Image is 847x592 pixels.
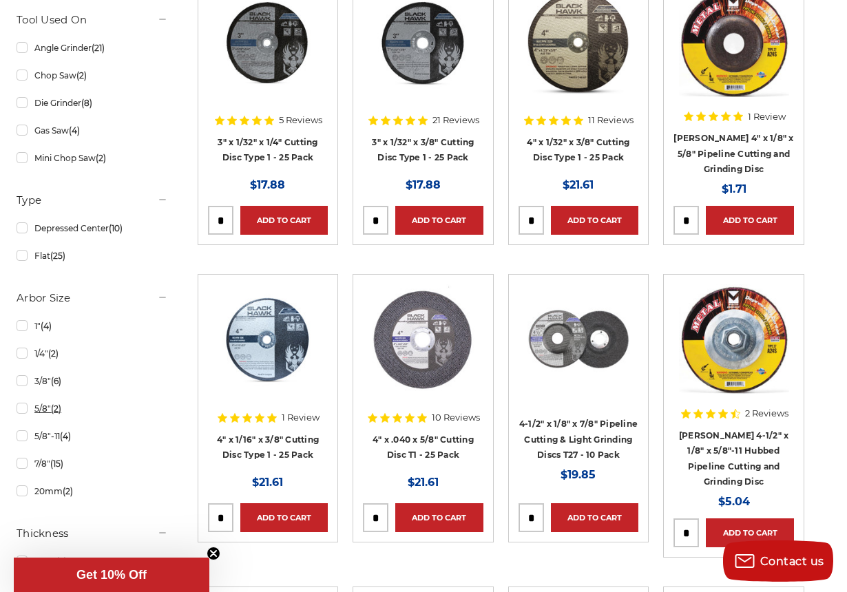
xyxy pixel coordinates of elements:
[252,476,283,489] span: $21.61
[63,486,73,496] span: (2)
[76,568,147,582] span: Get 10% Off
[282,413,320,422] span: 1 Review
[213,284,323,394] img: 4" x 1/16" x 3/8" Cutting Disc
[687,28,782,56] a: Quick view
[17,216,168,240] a: Depressed Center
[395,206,483,235] a: Add to Cart
[17,341,168,366] a: 1/4"
[17,549,168,573] a: .040"
[679,430,789,487] a: [PERSON_NAME] 4-1/2" x 1/8" x 5/8"-11 Hubbed Pipeline Cutting and Grinding Disc
[706,206,794,235] a: Add to Cart
[17,244,168,268] a: Flat
[96,153,106,163] span: (2)
[432,413,480,422] span: 10 Reviews
[563,178,594,191] span: $21.61
[50,251,65,261] span: (25)
[375,326,470,353] a: Quick view
[51,376,61,386] span: (6)
[240,503,328,532] a: Add to Cart
[217,434,319,461] a: 4" x 1/16" x 3/8" Cutting Disc Type 1 - 25 Pack
[748,112,786,121] span: 1 Review
[220,28,315,56] a: Quick view
[368,284,478,394] img: 4 inch cut off wheel for angle grinder
[519,284,639,405] a: View of Black Hawk's 4 1/2 inch T27 pipeline disc, showing both front and back of the grinding wh...
[92,43,105,53] span: (21)
[207,547,220,560] button: Close teaser
[17,192,168,209] h5: Type
[718,495,750,508] span: $5.04
[745,409,788,418] span: 2 Reviews
[240,206,328,235] a: Add to Cart
[81,98,92,108] span: (8)
[706,518,794,547] a: Add to Cart
[69,125,80,136] span: (4)
[687,326,782,353] a: Quick view
[17,452,168,476] a: 7/8"
[722,182,746,195] span: $1.71
[372,137,474,163] a: 3" x 1/32" x 3/8" Cutting Disc Type 1 - 25 Pack
[218,137,317,163] a: 3" x 1/32" x 1/4" Cutting Disc Type 1 - 25 Pack
[279,116,322,125] span: 5 Reviews
[17,118,168,142] a: Gas Saw
[588,116,634,125] span: 11 Reviews
[220,326,315,353] a: Quick view
[673,284,794,405] a: Mercer 4-1/2" x 1/8" x 5/8"-11 Hubbed Cutting and Light Grinding Wheel
[406,178,441,191] span: $17.88
[561,468,596,481] span: $19.85
[408,476,439,489] span: $21.61
[56,556,67,567] span: (3)
[531,28,626,56] a: Quick view
[527,137,629,163] a: 4" x 1/32" x 3/8" Cutting Disc Type 1 - 25 Pack
[41,321,52,331] span: (4)
[723,540,833,582] button: Contact us
[17,63,168,87] a: Chop Saw
[17,397,168,421] a: 5/8"
[17,479,168,503] a: 20mm
[17,91,168,115] a: Die Grinder
[17,369,168,393] a: 3/8"
[373,434,474,461] a: 4" x .040 x 5/8" Cutting Disc T1 - 25 Pack
[250,178,285,191] span: $17.88
[76,70,87,81] span: (2)
[50,458,63,469] span: (15)
[551,503,639,532] a: Add to Cart
[17,12,168,28] h5: Tool Used On
[432,116,479,125] span: 21 Reviews
[531,326,626,353] a: Quick view
[679,284,789,394] img: Mercer 4-1/2" x 1/8" x 5/8"-11 Hubbed Cutting and Light Grinding Wheel
[17,314,168,338] a: 1"
[17,146,168,170] a: Mini Chop Saw
[208,284,328,405] a: 4" x 1/16" x 3/8" Cutting Disc
[109,223,123,233] span: (10)
[760,555,824,568] span: Contact us
[17,36,168,60] a: Angle Grinder
[14,558,209,592] div: Get 10% OffClose teaser
[48,348,59,359] span: (2)
[551,206,639,235] a: Add to Cart
[17,525,168,542] h5: Thickness
[523,284,634,394] img: View of Black Hawk's 4 1/2 inch T27 pipeline disc, showing both front and back of the grinding wh...
[51,403,61,414] span: (2)
[673,133,793,174] a: [PERSON_NAME] 4" x 1/8" x 5/8" Pipeline Cutting and Grinding Disc
[60,431,71,441] span: (4)
[17,290,168,306] h5: Arbor Size
[519,419,638,460] a: 4-1/2" x 1/8" x 7/8" Pipeline Cutting & Light Grinding Discs T27 - 10 Pack
[375,28,470,56] a: Quick view
[395,503,483,532] a: Add to Cart
[363,284,483,405] a: 4 inch cut off wheel for angle grinder
[17,424,168,448] a: 5/8"-11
